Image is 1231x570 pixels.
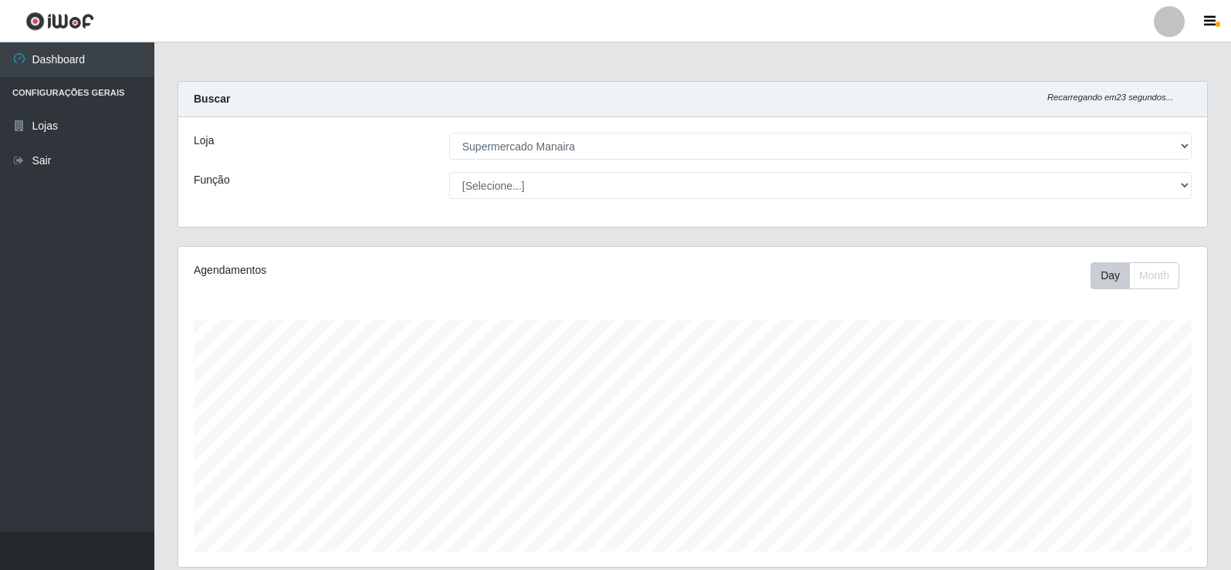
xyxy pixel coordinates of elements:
[1129,262,1179,289] button: Month
[194,172,230,188] label: Função
[1091,262,1130,289] button: Day
[1091,262,1192,289] div: Toolbar with button groups
[194,133,214,149] label: Loja
[25,12,94,31] img: CoreUI Logo
[194,93,230,105] strong: Buscar
[194,262,596,278] div: Agendamentos
[1047,93,1173,102] i: Recarregando em 23 segundos...
[1091,262,1179,289] div: First group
